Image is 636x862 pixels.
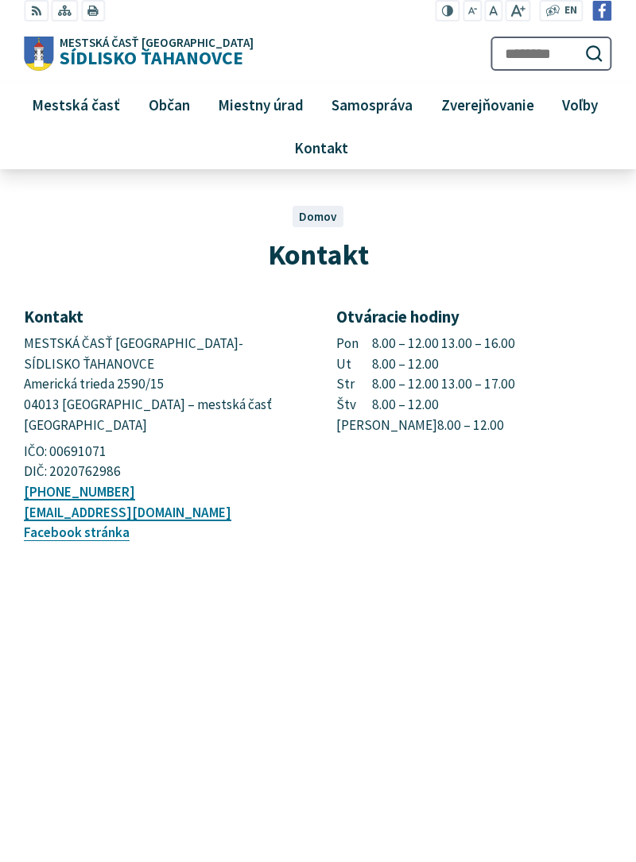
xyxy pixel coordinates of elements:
[336,334,612,435] p: 8.00 – 12.00 13.00 – 16.00 8.00 – 12.00 8.00 – 12.00 13.00 – 17.00 8.00 – 12.00 8.00 – 12.00
[435,83,540,126] span: Zverejňovanie
[210,83,312,126] a: Miestny úrad
[24,504,231,521] a: [EMAIL_ADDRESS][DOMAIN_NAME]
[336,354,373,375] span: Ut
[288,126,354,169] span: Kontakt
[560,2,581,19] a: EN
[592,1,612,21] img: Prejsť na Facebook stránku
[554,83,606,126] a: Voľby
[24,334,274,434] span: MESTSKÁ ČASŤ [GEOGRAPHIC_DATA]-SÍDLISKO ŤAHANOVCE Americká trieda 2590/15 04013 [GEOGRAPHIC_DATA]...
[26,83,126,126] span: Mestská časť
[24,83,128,126] a: Mestská časť
[336,416,437,436] span: [PERSON_NAME]
[24,524,130,541] a: Facebook stránka
[141,83,198,126] a: Občan
[336,307,612,326] h3: Otváracie hodiny
[556,83,603,126] span: Voľby
[24,483,135,501] a: [PHONE_NUMBER]
[433,83,542,126] a: Zverejňovanie
[336,395,373,416] span: Štv
[336,334,373,354] span: Pon
[564,2,577,19] span: EN
[24,37,53,72] img: Prejsť na domovskú stránku
[53,37,254,68] span: Sídlisko Ťahanovce
[299,209,337,224] a: Domov
[24,37,254,72] a: Logo Sídlisko Ťahanovce, prejsť na domovskú stránku.
[326,83,419,126] span: Samospráva
[268,236,369,273] span: Kontakt
[211,83,309,126] span: Miestny úrad
[142,83,196,126] span: Občan
[336,374,373,395] span: Str
[324,83,421,126] a: Samospráva
[24,442,300,482] p: IČO: 00691071 DIČ: 2020762986
[24,307,300,326] h3: Kontakt
[30,126,612,169] a: Kontakt
[60,37,254,48] span: Mestská časť [GEOGRAPHIC_DATA]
